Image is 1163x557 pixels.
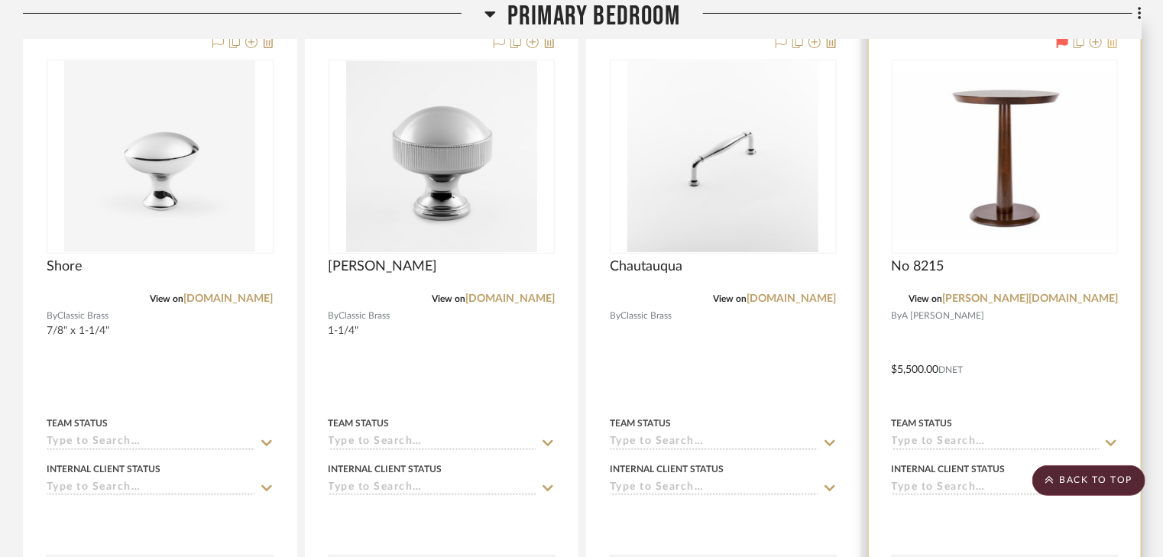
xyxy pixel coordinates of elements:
[184,293,274,304] a: [DOMAIN_NAME]
[942,293,1118,304] a: [PERSON_NAME][DOMAIN_NAME]
[892,60,1118,253] div: 0
[151,294,184,303] span: View on
[893,73,1117,241] img: No 8215
[47,309,57,323] span: By
[620,309,672,323] span: Classic Brass
[627,61,818,252] img: Chautauqua
[465,293,555,304] a: [DOMAIN_NAME]
[892,416,953,430] div: Team Status
[329,436,537,450] input: Type to Search…
[64,61,255,252] img: Shore
[346,61,537,252] img: Palmer
[329,60,555,253] div: 0
[611,60,836,253] div: 0
[610,436,818,450] input: Type to Search…
[892,481,1100,496] input: Type to Search…
[47,462,160,476] div: Internal Client Status
[610,258,682,275] span: Chautauqua
[329,258,438,275] span: [PERSON_NAME]
[892,258,944,275] span: No 8215
[329,462,442,476] div: Internal Client Status
[610,481,818,496] input: Type to Search…
[892,309,902,323] span: By
[47,481,255,496] input: Type to Search…
[329,416,390,430] div: Team Status
[610,309,620,323] span: By
[892,436,1100,450] input: Type to Search…
[1032,465,1145,496] scroll-to-top-button: BACK TO TOP
[47,436,255,450] input: Type to Search…
[714,294,747,303] span: View on
[610,462,724,476] div: Internal Client Status
[747,293,837,304] a: [DOMAIN_NAME]
[329,309,339,323] span: By
[909,294,942,303] span: View on
[339,309,390,323] span: Classic Brass
[610,416,671,430] div: Team Status
[329,481,537,496] input: Type to Search…
[47,416,108,430] div: Team Status
[902,309,985,323] span: A [PERSON_NAME]
[432,294,465,303] span: View on
[57,309,109,323] span: Classic Brass
[47,258,83,275] span: Shore
[892,462,1006,476] div: Internal Client Status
